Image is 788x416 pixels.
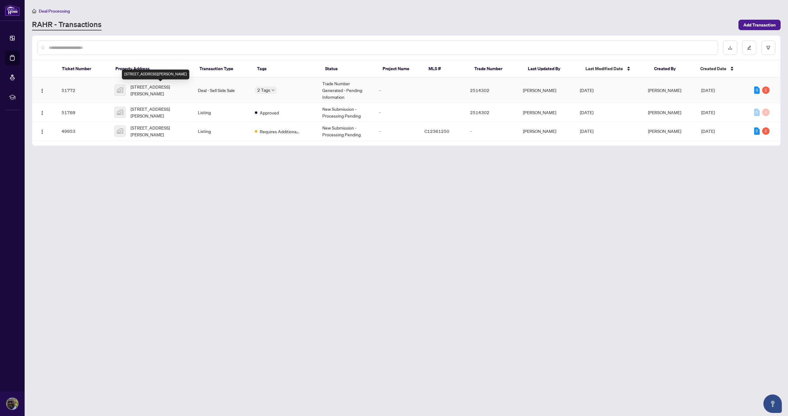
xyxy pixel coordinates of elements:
div: 2 [754,127,760,135]
span: [STREET_ADDRESS][PERSON_NAME] [131,124,188,138]
span: [PERSON_NAME] [648,110,681,115]
td: 2514302 [465,78,518,103]
th: Trade Number [469,60,523,78]
td: 51772 [57,78,110,103]
button: Open asap [763,394,782,413]
span: [DATE] [701,110,715,115]
td: 49953 [57,122,110,141]
span: Created Date [700,65,726,72]
th: Created Date [695,60,749,78]
span: [PERSON_NAME] [648,87,681,93]
div: 2 [762,86,770,94]
button: filter [761,41,775,55]
td: Listing [193,122,250,141]
td: 51769 [57,103,110,122]
div: 2 [762,127,770,135]
th: Ticket Number [57,60,111,78]
span: [DATE] [580,110,593,115]
img: Logo [40,129,45,134]
td: New Submission - Processing Pending [317,122,374,141]
button: download [723,41,737,55]
div: 3 [754,86,760,94]
td: [PERSON_NAME] [518,103,575,122]
td: Listing [193,103,250,122]
td: Deal - Sell Side Sale [193,78,250,103]
th: Last Updated By [523,60,581,78]
td: 2514302 [465,103,518,122]
div: [STREET_ADDRESS][PERSON_NAME] [122,70,189,79]
span: Last Modified Date [585,65,623,72]
td: - [465,122,518,141]
span: home [32,9,36,13]
td: [PERSON_NAME] [518,78,575,103]
span: Approved [260,109,279,116]
div: 0 [754,109,760,116]
td: New Submission - Processing Pending [317,103,374,122]
button: Logo [37,126,47,136]
button: Logo [37,85,47,95]
th: Status [320,60,378,78]
img: Logo [40,88,45,93]
button: Logo [37,107,47,117]
th: Tags [252,60,320,78]
img: Profile Icon [6,398,18,410]
img: Logo [40,110,45,115]
img: thumbnail-img [115,126,125,136]
button: Add Transaction [738,20,781,30]
th: Transaction Type [195,60,252,78]
th: Property Address [111,60,195,78]
td: [PERSON_NAME] [518,122,575,141]
span: 2 Tags [257,86,270,94]
span: [DATE] [580,128,593,134]
span: edit [747,46,751,50]
th: MLS # [424,60,469,78]
span: [DATE] [701,128,715,134]
span: [STREET_ADDRESS][PERSON_NAME] [131,106,188,119]
span: [DATE] [701,87,715,93]
div: 0 [762,109,770,116]
th: Project Name [378,60,424,78]
span: down [271,89,275,92]
th: Last Modified Date [581,60,649,78]
img: logo [5,5,20,16]
span: [DATE] [580,87,593,93]
span: download [728,46,732,50]
td: Trade Number Generated - Pending Information [317,78,374,103]
span: Requires Additional Docs [260,128,300,135]
span: Add Transaction [743,20,776,30]
span: [STREET_ADDRESS][PERSON_NAME] [131,83,188,97]
td: - [374,122,420,141]
td: - [374,103,420,122]
img: thumbnail-img [115,107,125,118]
th: Created By [649,60,695,78]
span: filter [766,46,770,50]
td: - [374,78,420,103]
button: edit [742,41,756,55]
span: C12361250 [424,128,449,134]
span: Deal Processing [39,8,70,14]
img: thumbnail-img [115,85,125,95]
span: [PERSON_NAME] [648,128,681,134]
a: RAHR - Transactions [32,19,102,30]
